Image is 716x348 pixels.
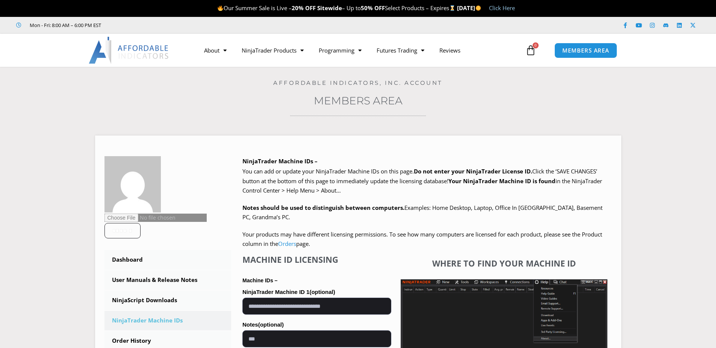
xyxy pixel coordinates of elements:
[89,37,170,64] img: LogoAI | Affordable Indicators – NinjaTrader
[197,42,524,59] nav: Menu
[104,250,232,270] a: Dashboard
[361,4,385,12] strong: 50% OFF
[514,39,547,61] a: 0
[309,289,335,295] span: (optional)
[242,167,414,175] span: You can add or update your NinjaTrader Machine IDs on this page.
[218,5,223,11] img: 🔥
[234,42,311,59] a: NinjaTrader Products
[317,4,342,12] strong: Sitewide
[533,42,539,48] span: 0
[369,42,432,59] a: Futures Trading
[278,240,296,247] a: Orders
[311,42,369,59] a: Programming
[450,5,455,11] img: ⌛
[457,4,481,12] strong: [DATE]
[242,230,602,248] span: Your products may have different licensing permissions. To see how many computers are licensed fo...
[104,291,232,310] a: NinjaScript Downloads
[273,79,443,86] a: Affordable Indicators, Inc. Account
[242,157,318,165] b: NinjaTrader Machine IDs –
[432,42,468,59] a: Reviews
[242,319,391,330] label: Notes
[475,5,481,11] img: 🌞
[242,286,391,298] label: NinjaTrader Machine ID 1
[292,4,316,12] strong: 20% OFF
[242,167,602,194] span: Click the ‘SAVE CHANGES’ button at the bottom of this page to immediately update the licensing da...
[104,270,232,290] a: User Manuals & Release Notes
[314,94,403,107] a: Members Area
[217,4,457,12] span: Our Summer Sale is Live – – Up to Select Products – Expires
[104,156,161,212] img: 1180f8814a4bc4a83d9d8624e27b4552aeb051bb654112d42f1da6d19e1b1107
[112,21,224,29] iframe: Customer reviews powered by Trustpilot
[401,258,607,268] h4: Where to find your Machine ID
[242,255,391,264] h4: Machine ID Licensing
[104,311,232,330] a: NinjaTrader Machine IDs
[562,48,609,53] span: MEMBERS AREA
[554,43,617,58] a: MEMBERS AREA
[448,177,556,185] strong: Your NinjaTrader Machine ID is found
[489,4,515,12] a: Click Here
[414,167,532,175] b: Do not enter your NinjaTrader License ID.
[28,21,101,30] span: Mon - Fri: 8:00 AM – 6:00 PM EST
[242,204,404,211] strong: Notes should be used to distinguish between computers.
[258,321,284,328] span: (optional)
[242,204,602,221] span: Examples: Home Desktop, Laptop, Office In [GEOGRAPHIC_DATA], Basement PC, Grandma’s PC.
[197,42,234,59] a: About
[242,277,277,283] strong: Machine IDs –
